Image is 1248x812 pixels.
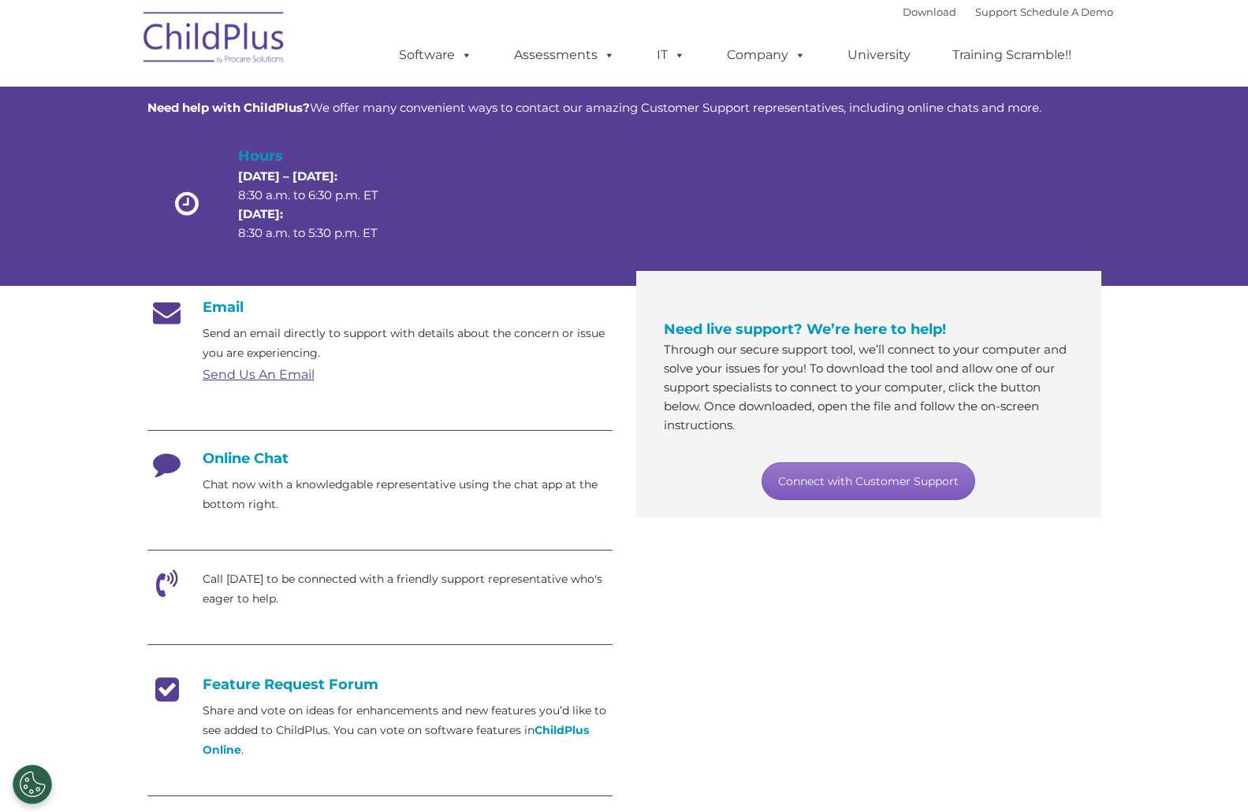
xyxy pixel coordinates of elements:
[238,167,405,243] p: 8:30 a.m. to 6:30 p.m. ET 8:30 a.m. to 5:30 p.m. ET
[147,100,1041,115] span: We offer many convenient ways to contact our amazing Customer Support representatives, including ...
[641,39,701,71] a: IT
[903,6,1113,18] font: |
[203,569,613,609] p: Call [DATE] to be connected with a friendly support representative who's eager to help.
[975,6,1017,18] a: Support
[937,39,1087,71] a: Training Scramble!!
[147,100,310,115] strong: Need help with ChildPlus?
[238,145,405,167] h4: Hours
[147,450,613,467] h4: Online Chat
[762,462,975,500] a: Connect with Customer Support
[903,6,956,18] a: Download
[203,475,613,514] p: Chat now with a knowledgable representative using the chat app at the bottom right.
[711,39,821,71] a: Company
[203,367,315,382] a: Send Us An Email
[203,701,613,760] p: Share and vote on ideas for enhancements and new features you’d like to see added to ChildPlus. Y...
[203,324,613,363] p: Send an email directly to support with details about the concern or issue you are experiencing.
[383,39,488,71] a: Software
[147,298,613,316] h4: Email
[832,39,926,71] a: University
[664,321,946,338] span: Need live support? We’re here to help!
[147,676,613,693] h4: Feature Request Forum
[498,39,631,71] a: Assessments
[203,723,589,757] a: ChildPlus Online
[238,206,283,221] strong: [DATE]:
[990,642,1248,812] iframe: Chat Widget
[238,169,337,184] strong: [DATE] – [DATE]:
[664,340,1074,435] p: Through our secure support tool, we’ll connect to your computer and solve your issues for you! To...
[1020,6,1113,18] a: Schedule A Demo
[136,1,293,80] img: ChildPlus by Procare Solutions
[13,765,52,804] button: Cookies Settings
